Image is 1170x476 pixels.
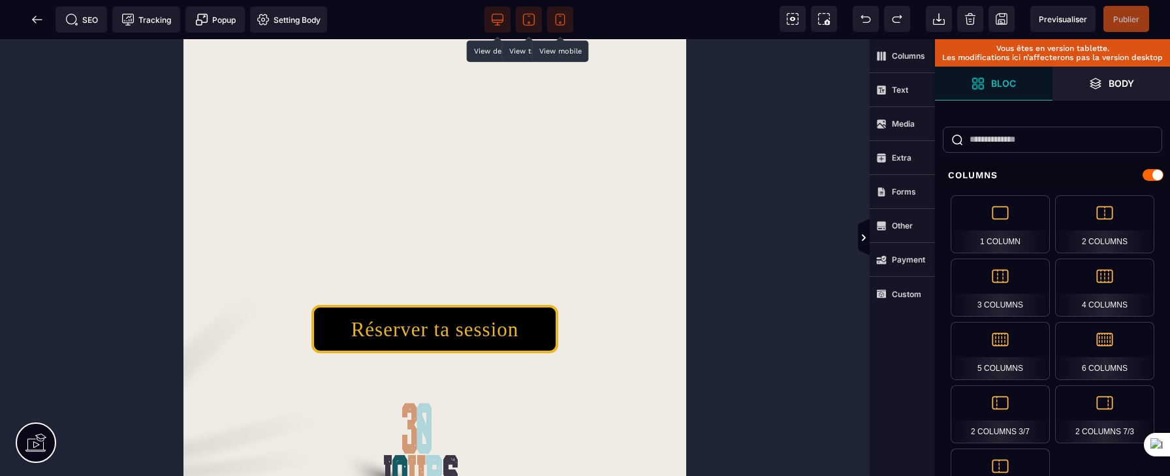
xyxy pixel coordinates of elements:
[951,259,1050,317] div: 3 Columns
[991,78,1016,88] strong: Bloc
[121,13,171,26] span: Tracking
[1030,6,1096,32] span: Preview
[1052,67,1170,101] span: Open Layer Manager
[892,289,921,299] strong: Custom
[892,221,913,230] strong: Other
[892,255,925,264] strong: Payment
[1055,385,1154,443] div: 2 Columns 7/3
[892,119,915,129] strong: Media
[1109,78,1134,88] strong: Body
[951,195,1050,253] div: 1 Column
[935,163,1170,187] div: Columns
[935,67,1052,101] span: Open Blocks
[65,13,98,26] span: SEO
[892,51,925,61] strong: Columns
[811,6,837,32] span: Screenshot
[780,6,806,32] span: View components
[892,187,916,197] strong: Forms
[1055,195,1154,253] div: 2 Columns
[1039,14,1087,24] span: Previsualiser
[892,85,908,95] strong: Text
[951,322,1050,380] div: 5 Columns
[1055,259,1154,317] div: 4 Columns
[951,385,1050,443] div: 2 Columns 3/7
[892,153,911,163] strong: Extra
[941,53,1163,62] p: Les modifications ici n’affecterons pas la version desktop
[128,266,375,314] button: Réserver ta session
[195,13,236,26] span: Popup
[257,13,321,26] span: Setting Body
[1113,14,1139,24] span: Publier
[941,44,1163,53] p: Vous êtes en version tablette.
[1055,322,1154,380] div: 6 Columns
